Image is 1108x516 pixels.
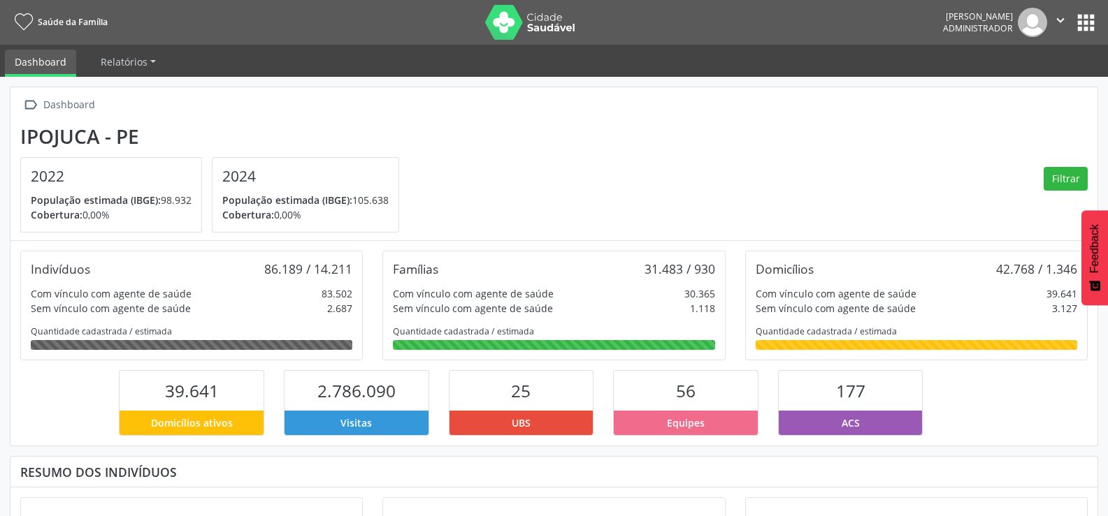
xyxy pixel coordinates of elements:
div: 2.687 [327,301,352,316]
span: ACS [842,415,860,430]
div: Famílias [393,261,438,277]
p: 0,00% [31,207,192,222]
span: Cobertura: [31,208,82,221]
i:  [1053,13,1068,28]
div: Sem vínculo com agente de saúde [31,301,191,316]
a: Saúde da Família [10,10,108,34]
button: apps [1074,10,1098,35]
div: 30.365 [684,286,715,301]
p: 105.638 [222,193,389,207]
span: Saúde da Família [38,16,108,28]
span: Cobertura: [222,208,274,221]
span: 56 [676,379,696,402]
div: Dashboard [41,95,97,115]
span: Relatórios [101,55,148,68]
div: 3.127 [1052,301,1077,316]
div: Com vínculo com agente de saúde [31,286,192,301]
i:  [20,95,41,115]
div: Quantidade cadastrada / estimada [31,325,352,337]
div: 39.641 [1046,286,1077,301]
div: Quantidade cadastrada / estimada [393,325,714,337]
div: 86.189 / 14.211 [264,261,352,277]
span: Administrador [943,22,1013,34]
div: Com vínculo com agente de saúde [756,286,916,301]
span: 25 [511,379,531,402]
div: Quantidade cadastrada / estimada [756,325,1077,337]
a: Relatórios [91,50,166,74]
h4: 2022 [31,168,192,185]
span: 177 [836,379,865,402]
div: Indivíduos [31,261,90,277]
span: Domicílios ativos [151,415,233,430]
p: 98.932 [31,193,192,207]
span: 2.786.090 [317,379,396,402]
p: 0,00% [222,207,389,222]
span: Feedback [1088,224,1101,273]
div: Sem vínculo com agente de saúde [756,301,916,316]
div: 42.768 / 1.346 [996,261,1077,277]
span: População estimada (IBGE): [222,193,352,207]
img: img [1018,8,1047,37]
a:  Dashboard [20,95,97,115]
span: Equipes [667,415,705,430]
button: Feedback - Mostrar pesquisa [1081,210,1108,305]
div: Domicílios [756,261,814,277]
span: UBS [512,415,531,430]
div: Com vínculo com agente de saúde [393,286,554,301]
span: Visitas [340,415,372,430]
div: 83.502 [322,286,352,301]
h4: 2024 [222,168,389,185]
span: População estimada (IBGE): [31,193,161,207]
div: Ipojuca - PE [20,125,409,148]
div: 31.483 / 930 [645,261,715,277]
div: Resumo dos indivíduos [20,464,1088,480]
a: Dashboard [5,50,76,77]
div: Sem vínculo com agente de saúde [393,301,553,316]
button:  [1047,8,1074,37]
span: 39.641 [165,379,219,402]
button: Filtrar [1044,167,1088,191]
div: [PERSON_NAME] [943,10,1013,22]
div: 1.118 [690,301,715,316]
